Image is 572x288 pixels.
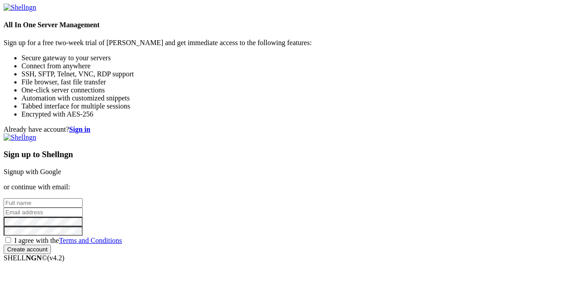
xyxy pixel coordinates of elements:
h4: All In One Server Management [4,21,568,29]
span: 4.2.0 [47,254,65,262]
a: Sign in [69,125,91,133]
b: NGN [26,254,42,262]
li: Secure gateway to your servers [21,54,568,62]
p: Sign up for a free two-week trial of [PERSON_NAME] and get immediate access to the following feat... [4,39,568,47]
li: Connect from anywhere [21,62,568,70]
img: Shellngn [4,134,36,142]
li: File browser, fast file transfer [21,78,568,86]
span: SHELL © [4,254,64,262]
li: Automation with customized snippets [21,94,568,102]
div: Already have account? [4,125,568,134]
input: Email address [4,208,83,217]
a: Signup with Google [4,168,61,175]
li: Encrypted with AES-256 [21,110,568,118]
p: or continue with email: [4,183,568,191]
img: Shellngn [4,4,36,12]
span: I agree with the [14,237,122,244]
li: One-click server connections [21,86,568,94]
input: I agree with theTerms and Conditions [5,237,11,243]
li: SSH, SFTP, Telnet, VNC, RDP support [21,70,568,78]
h3: Sign up to Shellngn [4,150,568,159]
input: Create account [4,245,51,254]
a: Terms and Conditions [59,237,122,244]
input: Full name [4,198,83,208]
li: Tabbed interface for multiple sessions [21,102,568,110]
